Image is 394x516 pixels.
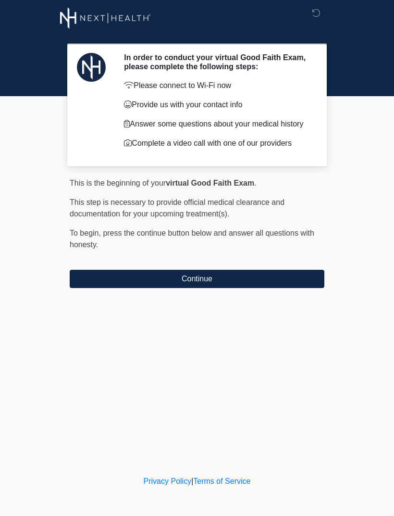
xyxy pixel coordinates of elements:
p: Please connect to Wi-Fi now [124,80,310,91]
img: Agent Avatar [77,53,106,82]
strong: virtual Good Faith Exam [166,179,254,187]
button: Continue [70,270,324,288]
p: Answer some questions about your medical history [124,118,310,130]
h2: In order to conduct your virtual Good Faith Exam, please complete the following steps: [124,53,310,71]
img: Next-Health Montecito Logo [60,7,151,29]
a: | [191,477,193,485]
span: This step is necessary to provide official medical clearance and documentation for your upcoming ... [70,198,284,218]
span: This is the beginning of your [70,179,166,187]
span: . [254,179,256,187]
a: Terms of Service [193,477,250,485]
a: Privacy Policy [144,477,192,485]
p: Complete a video call with one of our providers [124,138,310,149]
p: Provide us with your contact info [124,99,310,111]
span: To begin, [70,229,103,237]
span: press the continue button below and answer all questions with honesty. [70,229,314,249]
